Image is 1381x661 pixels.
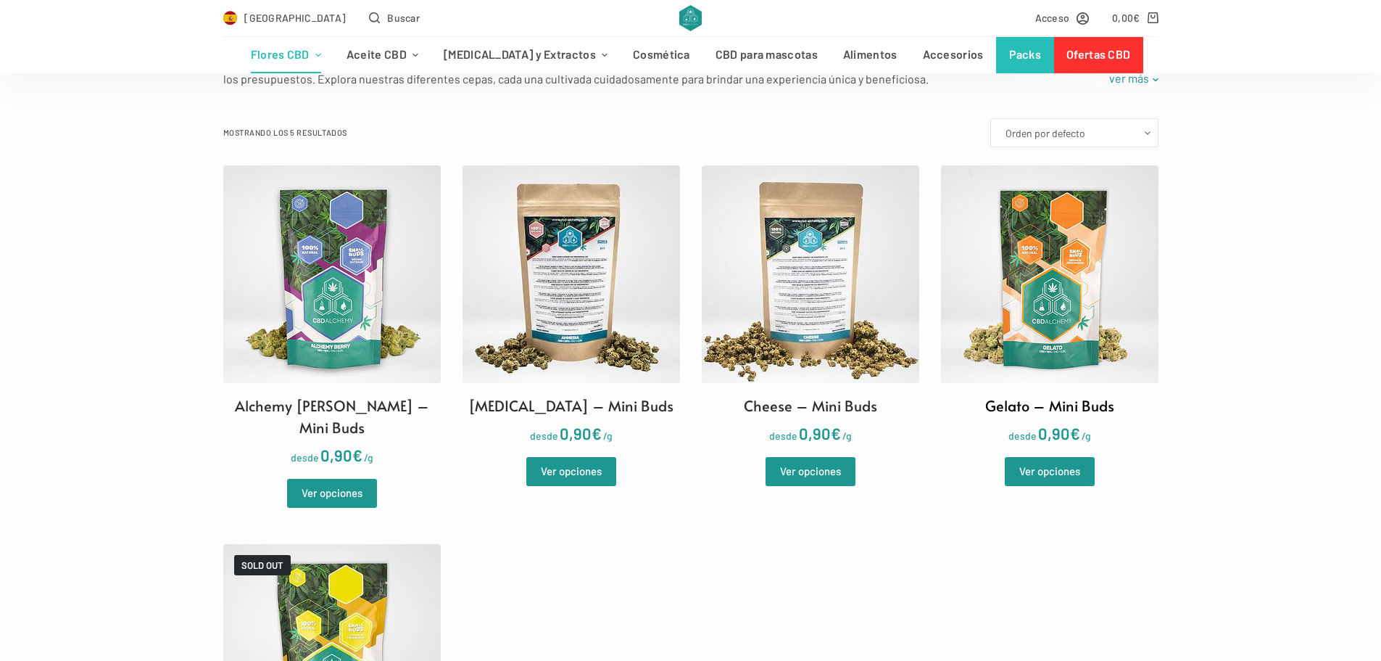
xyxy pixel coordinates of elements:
[223,165,441,468] a: Alchemy [PERSON_NAME] – Mini Buds desde0,90€/g
[223,395,441,438] h2: Alchemy [PERSON_NAME] – Mini Buds
[603,430,613,442] span: /g
[560,424,602,443] bdi: 0,90
[320,446,362,464] bdi: 0,90
[244,9,346,26] span: [GEOGRAPHIC_DATA]
[830,37,910,73] a: Alimentos
[941,165,1158,446] a: Gelato – Mini Buds desde0,90€/g
[766,457,855,486] a: Elige las opciones para “Cheese - Mini Buds”
[238,37,1143,73] nav: Menú de cabecera
[1038,424,1080,443] bdi: 0,90
[526,457,616,486] a: Elige las opciones para “Amnesia - Mini Buds”
[369,9,420,26] button: Abrir formulario de búsqueda
[333,37,431,73] a: Aceite CBD
[1133,12,1140,24] span: €
[364,451,373,464] span: /g
[468,395,673,416] h2: [MEDICAL_DATA] – Mini Buds
[842,430,852,442] span: /g
[702,37,830,73] a: CBD para mascotas
[387,9,420,26] span: Buscar
[831,424,841,443] span: €
[996,37,1054,73] a: Packs
[1035,9,1070,26] span: Acceso
[1035,9,1090,26] a: Acceso
[1082,430,1091,442] span: /g
[910,37,996,73] a: Accesorios
[621,37,703,73] a: Cosmética
[1100,69,1158,88] a: ver más
[291,451,319,464] span: desde
[702,165,919,446] a: Cheese – Mini Buds desde0,90€/g
[287,479,377,508] a: Elige las opciones para “Alchemy Berry - Mini Buds”
[1070,424,1080,443] span: €
[1054,37,1143,73] a: Ofertas CBD
[1008,430,1037,442] span: desde
[238,37,333,73] a: Flores CBD
[223,11,238,25] img: ES Flag
[985,395,1114,416] h2: Gelato – Mini Buds
[352,446,362,464] span: €
[223,9,347,26] a: Select Country
[463,165,680,446] a: [MEDICAL_DATA] – Mini Buds desde0,90€/g
[234,555,291,575] span: SOLD OUT
[431,37,621,73] a: [MEDICAL_DATA] y Extractos
[592,424,602,443] span: €
[744,395,877,416] h2: Cheese – Mini Buds
[1112,12,1140,24] bdi: 0,00
[530,430,558,442] span: desde
[769,430,797,442] span: desde
[1112,9,1158,26] a: Carro de compra
[1005,457,1095,486] a: Elige las opciones para “Gelato - Mini Buds”
[223,126,347,139] p: Mostrando los 5 resultados
[990,118,1158,147] select: Pedido de la tienda
[799,424,841,443] bdi: 0,90
[679,5,702,31] img: CBD Alchemy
